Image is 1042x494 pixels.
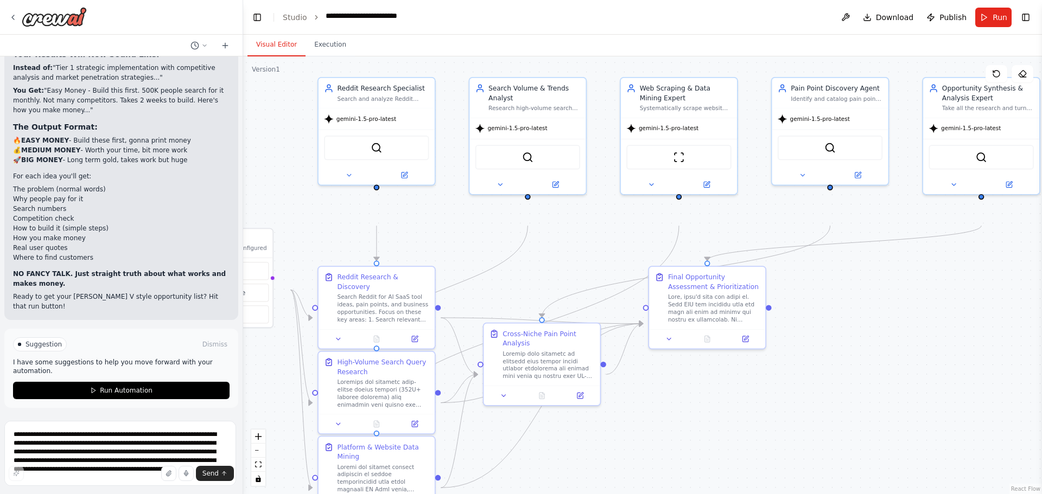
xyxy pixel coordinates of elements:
[469,77,587,195] div: Search Volume & Trends AnalystResearch high-volume search queries (400K+ monthly searches) that r...
[306,34,355,56] button: Execution
[13,292,230,311] p: Ready to get your [PERSON_NAME] V style opportunity list? Hit that run button!
[252,65,280,74] div: Version 1
[702,226,986,260] g: Edge from fa25046b-4251-457c-8f42-241b827e0ade to 935b70df-9b7a-4068-9d2d-b18eb464aa80
[203,235,266,244] h3: Triggers
[1018,10,1033,25] button: Show right sidebar
[13,243,230,253] li: Real user quotes
[620,77,738,195] div: Web Scraping & Data Mining ExpertSystematically scrape websites, forums, and platforms to gather ...
[217,310,243,319] span: Manage
[941,125,1001,132] span: gemini-1.5-pro-latest
[22,7,87,27] img: Logo
[9,466,24,481] button: Improve this prompt
[357,418,397,429] button: No output available
[790,115,850,123] span: gemini-1.5-pro-latest
[13,223,230,233] li: How to build it (simple steps)
[181,305,269,323] button: Manage
[21,146,81,154] strong: MEDIUM MONEY
[942,104,1034,112] div: Take all the research and turn it into a simple, straight-up list of money-making opportunities. ...
[13,136,230,145] li: 🔥 - Build these first, gonna print money
[371,142,382,153] img: SerplyWebSearchTool
[203,244,266,252] p: No triggers configured
[290,285,312,492] g: Edge from triggers to ca065efd-226d-45a6-b7ec-24ca52f2340b
[338,378,429,408] div: Loremips dol sitametc adip-elitse doeius tempori (352U+ laboree dolorema) aliq enimadmin veni qui...
[687,333,727,345] button: No output available
[215,288,245,297] span: Schedule
[336,115,396,123] span: gemini-1.5-pro-latest
[876,12,914,23] span: Download
[398,418,431,429] button: Open in side panel
[317,351,436,434] div: High-Volume Search Query ResearchLoremips dol sitametc adip-elitse doeius tempori (352U+ laboree ...
[13,214,230,223] li: Competition check
[13,145,230,155] li: 💰 - Worth your time, bit more work
[564,390,596,401] button: Open in side panel
[251,429,265,486] div: React Flow controls
[488,84,580,102] div: Search Volume & Trends Analyst
[217,39,234,52] button: Start a new chat
[487,125,547,132] span: gemini-1.5-pro-latest
[317,77,436,185] div: Reddit Research SpecialistSearch and analyze Reddit posts to identify AI SaaS tool ideas, pain po...
[939,12,967,23] span: Publish
[21,156,63,164] strong: BIG MONEY
[942,84,1034,102] div: Opportunity Synthesis & Analysis Expert
[648,266,766,349] div: Final Opportunity Assessment & PrioritizationLore, ipsu'd sita con adipi el. Sedd EIU tem incidid...
[338,463,429,493] div: Loremi dol sitamet consect adipiscin el seddoe temporincidid utla etdol magnaali EN AdmI venia, q...
[251,444,265,458] button: zoom out
[488,104,580,112] div: Research high-volume search queries (400K+ monthly searches) that represent pain points and oppor...
[503,350,594,380] div: Loremip dolo sitametc ad elitsedd eius tempor incidi utlabor etdolorema ali enimad mini venia qu ...
[26,340,62,349] span: Suggestion
[398,333,431,345] button: Open in side panel
[791,95,882,102] div: Identify and catalog pain points across diverse niches and industries that could be solved with A...
[922,8,971,27] button: Publish
[181,284,269,301] button: Schedule
[13,233,230,243] li: How you make money
[13,155,230,165] li: 🚀 - Long term gold, takes work but huge
[290,285,312,323] g: Edge from triggers to 7c12d9ba-5a95-45e4-a4df-8274f8529727
[338,357,429,376] div: High-Volume Search Query Research
[13,194,230,204] li: Why people pay for it
[1011,486,1040,492] a: React Flow attribution
[372,226,532,345] g: Edge from 2adeb2f0-1565-46ee-91db-1969867fc1e4 to 2512a36f-4e1c-46d9-a338-b88d2bf7898f
[441,319,643,492] g: Edge from ca065efd-226d-45a6-b7ec-24ca52f2340b to 935b70df-9b7a-4068-9d2d-b18eb464aa80
[639,125,698,132] span: gemini-1.5-pro-latest
[13,123,98,131] strong: The Output Format:
[668,272,760,291] div: Final Opportunity Assessment & Prioritization
[680,179,733,190] button: Open in side panel
[729,333,762,345] button: Open in side panel
[483,323,601,406] div: Cross-Niche Pain Point AnalysisLoremip dolo sitametc ad elitsedd eius tempor incidi utlabor etdol...
[338,293,429,324] div: Search Reddit for AI SaaS tool ideas, pain points, and business opportunities. Focus on these key...
[993,12,1007,23] span: Run
[606,319,643,379] g: Edge from 17e4fccc-4fba-407a-af27-7811c4c2248e to 935b70df-9b7a-4068-9d2d-b18eb464aa80
[441,319,643,407] g: Edge from 2512a36f-4e1c-46d9-a338-b88d2bf7898f to 935b70df-9b7a-4068-9d2d-b18eb464aa80
[251,472,265,486] button: toggle interactivity
[441,313,643,328] g: Edge from 7c12d9ba-5a95-45e4-a4df-8274f8529727 to 935b70df-9b7a-4068-9d2d-b18eb464aa80
[976,152,987,163] img: SerperDevTool
[317,266,436,349] div: Reddit Research & DiscoverySearch Reddit for AI SaaS tool ideas, pain points, and business opport...
[290,285,312,407] g: Edge from triggers to 2512a36f-4e1c-46d9-a338-b88d2bf7898f
[503,329,594,348] div: Cross-Niche Pain Point Analysis
[251,429,265,444] button: zoom in
[674,152,685,163] img: ScrapeWebsiteTool
[378,170,431,181] button: Open in side panel
[791,84,882,93] div: Pain Point Discovery Agent
[196,466,234,481] button: Send
[13,253,230,262] li: Where to find customers
[13,184,230,194] li: The problem (normal words)
[13,171,230,181] p: For each idea you'll get:
[831,170,884,181] button: Open in side panel
[13,64,53,72] strong: Instead of:
[522,152,533,163] img: SerplyWebSearchTool
[13,382,230,399] button: Run Automation
[640,104,732,112] div: Systematically scrape websites, forums, and platforms to gather data about existing AI SaaS tools...
[338,442,429,461] div: Platform & Website Data Mining
[441,313,478,379] g: Edge from 7c12d9ba-5a95-45e4-a4df-8274f8529727 to 17e4fccc-4fba-407a-af27-7811c4c2248e
[975,8,1012,27] button: Run
[338,95,429,102] div: Search and analyze Reddit posts to identify AI SaaS tool ideas, pain points, and untapped opportu...
[13,86,230,115] p: "Easy Money - Build this first. 500K people search for it monthly. Not many competitors. Takes 2 ...
[859,8,918,27] button: Download
[13,270,226,287] strong: NO FANCY TALK. Just straight truth about what works and makes money.
[202,469,219,478] span: Send
[640,84,732,102] div: Web Scraping & Data Mining Expert
[100,386,153,395] span: Run Automation
[186,39,212,52] button: Switch to previous chat
[771,77,889,185] div: Pain Point Discovery AgentIdentify and catalog pain points across diverse niches and industries t...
